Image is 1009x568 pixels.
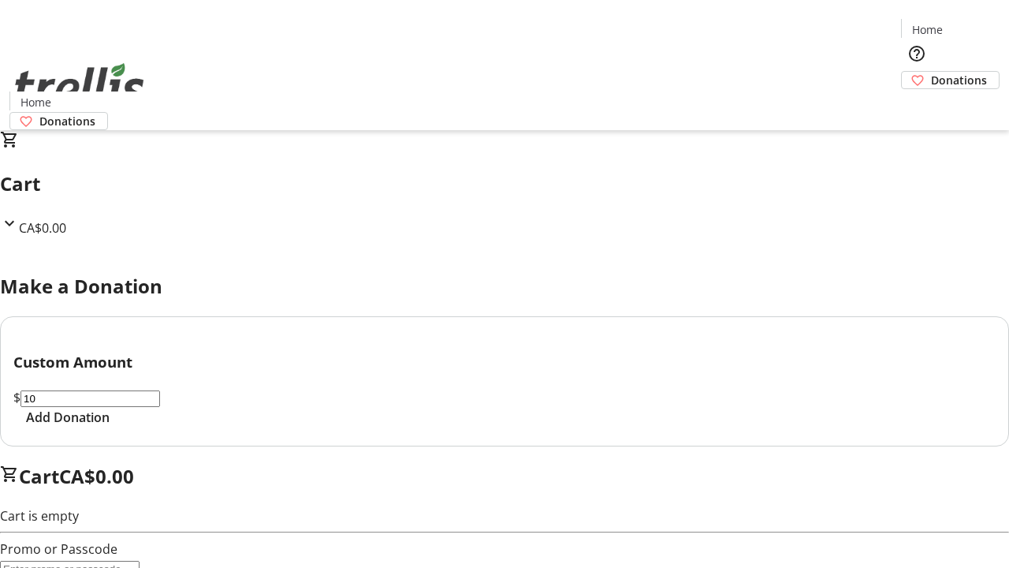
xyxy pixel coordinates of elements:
button: Add Donation [13,408,122,427]
span: Home [912,21,943,38]
a: Home [902,21,952,38]
input: Donation Amount [20,390,160,407]
span: $ [13,389,20,406]
span: Add Donation [26,408,110,427]
a: Home [10,94,61,110]
button: Help [901,38,933,69]
span: Home [20,94,51,110]
button: Cart [901,89,933,121]
span: CA$0.00 [59,463,134,489]
span: Donations [39,113,95,129]
span: Donations [931,72,987,88]
h3: Custom Amount [13,351,996,373]
img: Orient E2E Organization CMEONMH8dm's Logo [9,46,150,125]
a: Donations [9,112,108,130]
a: Donations [901,71,1000,89]
span: CA$0.00 [19,219,66,237]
